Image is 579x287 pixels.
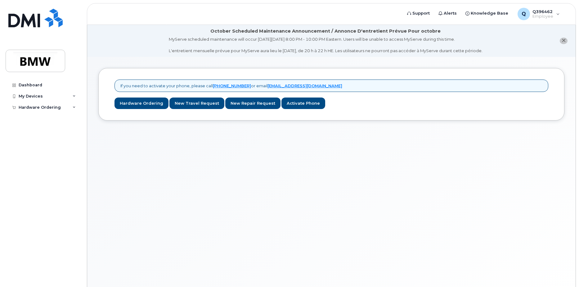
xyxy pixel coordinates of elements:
button: close notification [560,38,568,44]
a: [EMAIL_ADDRESS][DOMAIN_NAME] [267,83,342,88]
p: If you need to activate your phone, please call or email [120,83,342,89]
a: New Repair Request [225,98,281,109]
a: Activate Phone [281,98,325,109]
div: October Scheduled Maintenance Announcement / Annonce D'entretient Prévue Pour octobre [210,28,441,34]
div: MyServe scheduled maintenance will occur [DATE][DATE] 8:00 PM - 10:00 PM Eastern. Users will be u... [169,36,482,54]
a: Hardware Ordering [114,98,168,109]
a: [PHONE_NUMBER] [213,83,251,88]
a: New Travel Request [169,98,224,109]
